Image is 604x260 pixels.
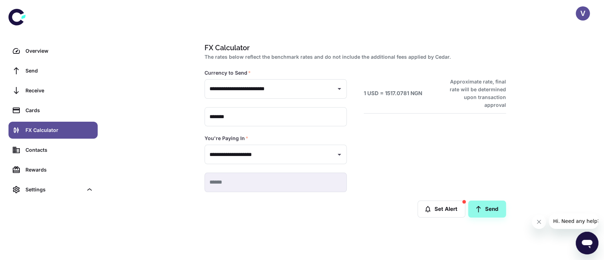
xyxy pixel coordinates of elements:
h6: 1 USD = 1517.0781 NGN [364,89,422,98]
span: Hi. Need any help? [4,5,51,11]
a: Send [8,62,98,79]
a: Contacts [8,141,98,158]
a: Rewards [8,161,98,178]
a: Send [468,201,506,218]
iframe: Button to launch messaging window [576,232,598,254]
a: Cards [8,102,98,119]
button: Open [334,150,344,160]
div: Rewards [25,166,93,174]
h1: FX Calculator [205,42,503,53]
div: Overview [25,47,93,55]
button: Open [334,84,344,94]
div: Contacts [25,146,93,154]
a: Receive [8,82,98,99]
button: Set Alert [418,201,465,218]
a: FX Calculator [8,122,98,139]
label: Currency to Send [205,69,251,76]
div: Receive [25,87,93,94]
div: Settings [8,181,98,198]
div: FX Calculator [25,126,93,134]
div: Settings [25,186,83,193]
label: You're Paying In [205,135,248,142]
button: V [576,6,590,21]
div: Send [25,67,93,75]
h6: Approximate rate, final rate will be determined upon transaction approval [442,78,506,109]
a: Overview [8,42,98,59]
div: Cards [25,106,93,114]
iframe: Close message [532,215,546,229]
iframe: Message from company [549,213,598,229]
